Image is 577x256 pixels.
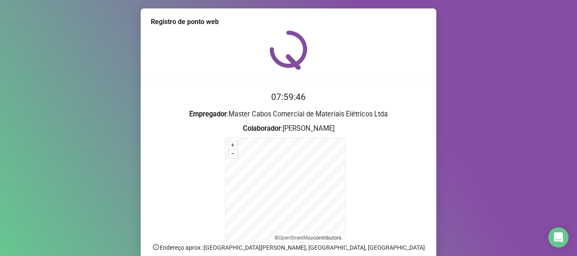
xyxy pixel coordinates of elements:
p: Endereço aprox. : [GEOGRAPHIC_DATA][PERSON_NAME], [GEOGRAPHIC_DATA], [GEOGRAPHIC_DATA] [151,243,426,252]
a: OpenStreetMap [278,235,313,241]
li: © contributors. [275,235,343,241]
button: – [229,150,237,158]
h3: : Master Cabos Comercial de Materiais Elétricos Ltda [151,109,426,120]
button: + [229,141,237,149]
strong: Colaborador [243,124,281,132]
strong: Empregador [189,110,227,118]
time: 07:59:46 [271,92,306,102]
div: Registro de ponto web [151,17,426,27]
h3: : [PERSON_NAME] [151,123,426,134]
span: info-circle [152,243,160,251]
div: Open Intercom Messenger [548,227,569,248]
img: QRPoint [269,30,308,70]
